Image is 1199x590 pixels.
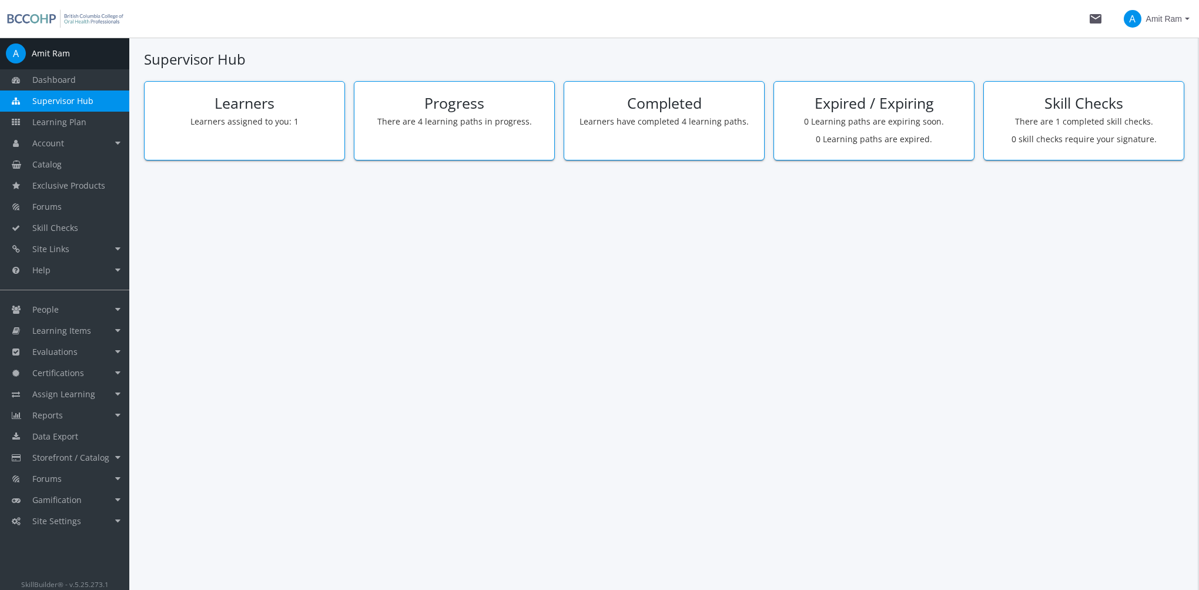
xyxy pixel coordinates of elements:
span: Evaluations [32,346,78,357]
span: Skill Checks [32,222,78,233]
span: Site Settings [32,515,81,527]
h2: Expired / Expiring [783,95,965,112]
span: A [6,43,26,63]
span: Dashboard [32,74,76,85]
span: Site Links [32,243,69,254]
p: 0 Learning paths are expired. [783,133,965,145]
span: Data Export [32,431,78,442]
p: 0 skill checks require your signature. [993,133,1175,145]
span: Exclusive Products [32,180,105,191]
span: Forums [32,201,62,212]
span: Assign Learning [32,388,95,400]
h1: Supervisor Hub [144,49,1184,69]
span: Supervisor Hub [32,95,93,106]
p: Learners have completed 4 learning paths. [573,116,755,128]
span: Amit Ram [1146,8,1182,29]
div: Amit Ram [32,48,70,59]
span: Certifications [32,367,84,378]
p: 0 Learning paths are expiring soon. [783,116,965,128]
small: SkillBuilder® - v.5.25.273.1 [21,579,109,589]
span: Account [32,138,64,149]
span: Help [32,264,51,276]
h2: Skill Checks [993,95,1175,112]
p: Learners assigned to you: 1 [153,116,336,128]
span: People [32,304,59,315]
span: Learning Items [32,325,91,336]
span: Gamification [32,494,82,505]
span: Catalog [32,159,62,170]
span: Reports [32,410,63,421]
h2: Completed [573,95,755,112]
h2: Progress [363,95,545,112]
p: There are 1 completed skill checks. [993,116,1175,128]
mat-icon: mail [1089,12,1103,26]
span: Learning Plan [32,116,86,128]
h2: Learners [153,95,336,112]
span: Storefront / Catalog [32,452,109,463]
span: A [1124,10,1141,28]
p: There are 4 learning paths in progress. [363,116,545,128]
span: Forums [32,473,62,484]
